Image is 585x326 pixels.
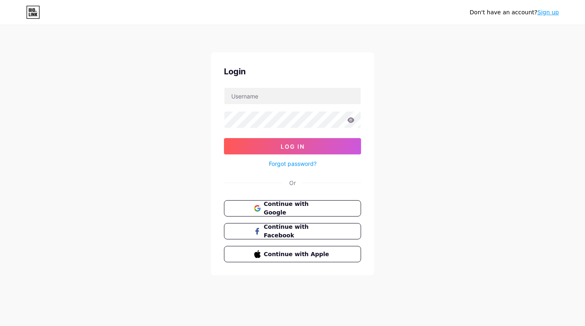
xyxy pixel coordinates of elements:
[224,88,361,104] input: Username
[264,200,331,217] span: Continue with Google
[537,9,559,16] a: Sign up
[224,246,361,262] button: Continue with Apple
[224,65,361,78] div: Login
[264,250,331,259] span: Continue with Apple
[470,8,559,17] div: Don't have an account?
[224,223,361,239] button: Continue with Facebook
[224,138,361,154] button: Log In
[264,223,331,240] span: Continue with Facebook
[281,143,305,150] span: Log In
[269,159,317,168] a: Forgot password?
[224,200,361,217] button: Continue with Google
[289,179,296,187] div: Or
